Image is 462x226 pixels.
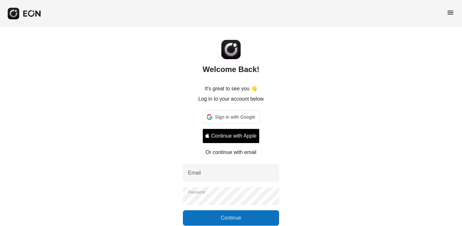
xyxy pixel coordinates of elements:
[215,113,255,121] span: Sign in with Google
[206,149,256,156] p: Or continue with email
[188,190,205,195] label: Password
[198,95,264,103] p: Log in to your account below
[447,9,454,16] span: menu
[205,85,257,93] p: It's great to see you 👋
[202,129,259,143] button: Signin with apple ID
[203,64,260,75] h2: Welcome Back!
[188,169,201,177] label: Email
[183,210,279,226] button: Continue
[202,111,259,123] div: Sign in with Google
